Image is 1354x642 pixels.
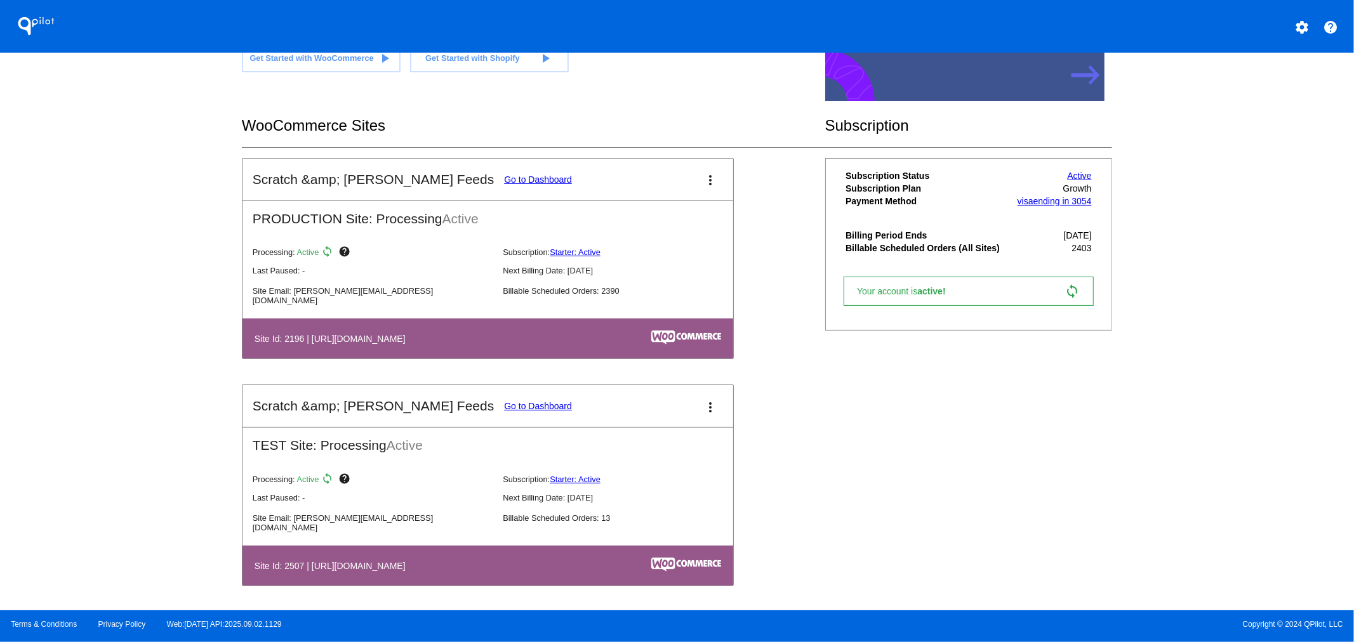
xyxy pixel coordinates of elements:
[11,13,62,39] h1: QPilot
[425,53,520,63] span: Get Started with Shopify
[442,211,479,226] span: Active
[338,473,354,488] mat-icon: help
[503,493,743,502] p: Next Billing Date: [DATE]
[1323,20,1338,35] mat-icon: help
[503,247,743,257] p: Subscription:
[253,493,493,502] p: Last Paused: -
[11,620,77,629] a: Terms & Conditions
[167,620,282,629] a: Web:[DATE] API:2025.09.02.1129
[845,230,1011,241] th: Billing Period Ends
[255,334,412,344] h4: Site Id: 2196 | [URL][DOMAIN_NAME]
[503,286,743,296] p: Billable Scheduled Orders: 2390
[550,475,601,484] a: Starter: Active
[550,247,601,257] a: Starter: Active
[410,44,569,72] a: Get Started with Shopify
[845,170,1011,181] th: Subscription Status
[321,246,336,261] mat-icon: sync
[253,286,493,305] p: Site Email: [PERSON_NAME][EMAIL_ADDRESS][DOMAIN_NAME]
[242,201,733,226] h2: PRODUCTION Site: Processing
[242,44,401,72] a: Get Started with WooCommerce
[255,561,412,571] h4: Site Id: 2507 | [URL][DOMAIN_NAME]
[253,473,493,488] p: Processing:
[253,398,494,414] h2: Scratch &amp; [PERSON_NAME] Feeds
[651,331,721,344] img: c53aa0e5-ae75-48aa-9bee-956650975ee5
[1064,230,1092,240] span: [DATE]
[253,513,493,532] p: Site Email: [PERSON_NAME][EMAIL_ADDRESS][DOMAIN_NAME]
[503,513,743,523] p: Billable Scheduled Orders: 13
[242,117,825,134] h2: WooCommerce Sites
[1072,243,1091,253] span: 2403
[297,247,319,257] span: Active
[504,174,572,185] a: Go to Dashboard
[844,277,1093,306] a: Your account isactive! sync
[253,172,494,187] h2: Scratch &amp; [PERSON_NAME] Feeds
[857,286,959,296] span: Your account is
[387,438,423,452] span: Active
[845,183,1011,194] th: Subscription Plan
[249,53,373,63] span: Get Started with WooCommerce
[504,401,572,411] a: Go to Dashboard
[1065,284,1080,299] mat-icon: sync
[825,117,1113,134] h2: Subscription
[1068,171,1092,181] a: Active
[1018,196,1092,206] a: visaending in 3054
[321,473,336,488] mat-icon: sync
[253,246,493,261] p: Processing:
[845,195,1011,207] th: Payment Method
[688,620,1343,629] span: Copyright © 2024 QPilot, LLC
[1063,183,1092,193] span: Growth
[703,400,718,415] mat-icon: more_vert
[651,558,721,572] img: c53aa0e5-ae75-48aa-9bee-956650975ee5
[338,246,354,261] mat-icon: help
[242,428,733,453] h2: TEST Site: Processing
[1018,196,1033,206] span: visa
[917,286,952,296] span: active!
[98,620,146,629] a: Privacy Policy
[538,51,553,66] mat-icon: play_arrow
[1294,20,1310,35] mat-icon: settings
[377,51,392,66] mat-icon: play_arrow
[703,173,718,188] mat-icon: more_vert
[503,266,743,275] p: Next Billing Date: [DATE]
[253,266,493,275] p: Last Paused: -
[845,242,1011,254] th: Billable Scheduled Orders (All Sites)
[503,475,743,484] p: Subscription:
[297,475,319,484] span: Active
